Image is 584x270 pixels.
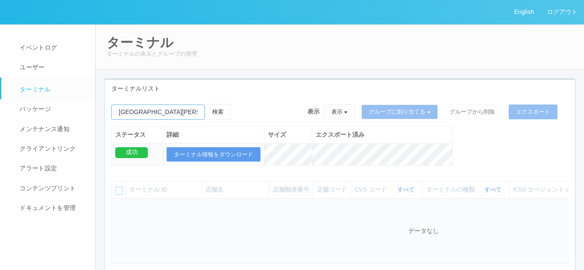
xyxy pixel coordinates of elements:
a: イベントログ [1,38,103,57]
button: エクスポート [509,105,557,119]
h2: ターミナル [107,35,573,50]
span: ドキュメントを管理 [17,204,76,211]
a: すべて [397,186,417,193]
span: ターミナル [17,86,51,93]
span: イベントログ [17,44,57,51]
span: ユーザー [17,64,44,71]
div: ステータス [115,130,159,139]
p: ターミナルの表示とグループの管理 [107,50,573,58]
span: アラート設定 [17,165,57,172]
a: コンテンツプリント [1,179,103,198]
span: ターミナルの種類 [426,185,477,194]
span: パッケージ [17,105,51,112]
button: 検索 [205,104,231,120]
a: アラート設定 [1,159,103,178]
a: パッケージ [1,99,103,119]
span: メンテナンス通知 [17,125,70,132]
button: すべて [395,186,419,194]
a: ターミナル [1,78,103,99]
span: 表示 [307,107,320,116]
div: 詳細 [167,130,260,139]
button: 表示 [324,105,355,119]
span: コンテンツプリント [17,185,76,192]
a: クライアントリンク [1,139,103,159]
button: グループに割り当てる [361,105,438,119]
span: クライアントリンク [17,145,76,152]
button: ターミナル情報をダウンロード [167,147,260,162]
button: グループから削除 [442,105,502,119]
button: すべて [482,186,506,194]
div: ターミナル ID [129,185,198,194]
a: ユーザー [1,57,103,77]
div: サイズ [268,130,308,139]
div: ターミナルリスト [105,80,575,98]
a: すべて [484,186,504,193]
span: 店舗名 [205,186,224,193]
a: メンテナンス通知 [1,119,103,139]
div: エクスポート済み [316,130,449,139]
span: CVS コード [354,185,389,194]
span: 店舗郵便番号 [273,186,309,193]
span: 店舗コード [317,186,347,193]
div: 成功 [115,147,148,158]
a: ドキュメントを管理 [1,198,103,218]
